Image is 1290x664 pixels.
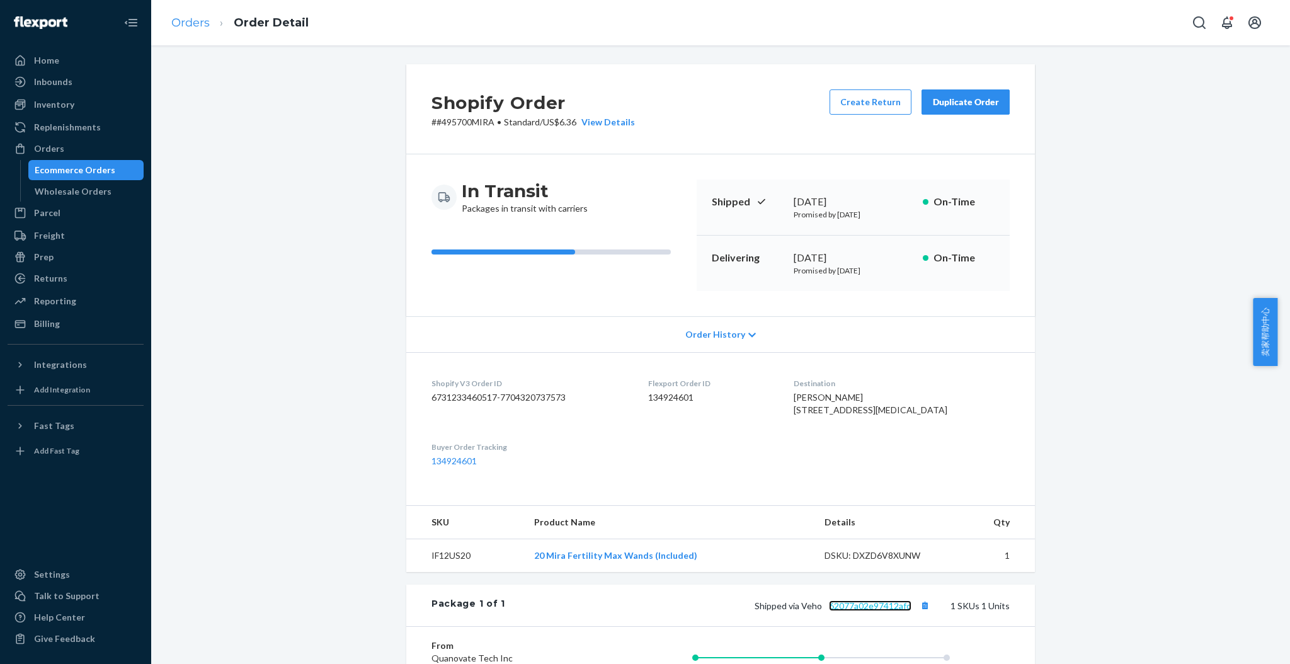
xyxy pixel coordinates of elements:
a: Settings [8,564,144,585]
div: Orders [34,142,64,155]
button: Integrations [8,355,144,375]
button: Duplicate Order [922,89,1010,115]
a: Reporting [8,291,144,311]
a: Freight [8,226,144,246]
div: [DATE] [794,251,913,265]
a: Home [8,50,144,71]
dt: Destination [794,378,1010,389]
a: Inventory [8,94,144,115]
a: Replenishments [8,117,144,137]
th: Details [814,506,953,539]
th: Product Name [524,506,814,539]
dd: 134924601 [648,391,773,404]
h2: Shopify Order [431,89,635,116]
a: Inbounds [8,72,144,92]
a: Prep [8,247,144,267]
div: Inbounds [34,76,72,88]
button: Copy tracking number [916,597,933,614]
div: [DATE] [794,195,913,209]
p: On-Time [933,195,995,209]
ol: breadcrumbs [161,4,319,42]
div: Add Integration [34,384,90,395]
span: Order History [685,328,745,341]
div: Billing [34,318,60,330]
a: Parcel [8,203,144,223]
button: Open notifications [1214,10,1240,35]
span: Shipped via Veho [755,600,933,611]
button: Open Search Box [1187,10,1212,35]
dt: Shopify V3 Order ID [431,378,628,389]
div: Integrations [34,358,87,371]
a: Wholesale Orders [28,181,144,202]
div: Ecommerce Orders [35,164,115,176]
p: Shipped [712,195,784,209]
div: Add Fast Tag [34,445,79,456]
div: Replenishments [34,121,101,134]
p: Promised by [DATE] [794,265,913,276]
a: Help Center [8,607,144,627]
button: Create Return [830,89,911,115]
a: Add Fast Tag [8,441,144,461]
div: Reporting [34,295,76,307]
div: Settings [34,568,70,581]
th: SKU [406,506,524,539]
p: Delivering [712,251,784,265]
div: Freight [34,229,65,242]
div: Returns [34,272,67,285]
dt: Buyer Order Tracking [431,442,628,452]
div: Wholesale Orders [35,185,111,198]
div: Inventory [34,98,74,111]
a: Order Detail [234,16,309,30]
a: 134924601 [431,455,477,466]
p: Promised by [DATE] [794,209,913,220]
dd: 6731233460517-7704320737573 [431,391,628,404]
div: Package 1 of 1 [431,597,505,614]
div: Talk to Support [34,590,100,602]
div: Parcel [34,207,60,219]
td: IF12US20 [406,539,524,573]
button: Fast Tags [8,416,144,436]
a: Orders [8,139,144,159]
button: View Details [576,116,635,129]
div: 1 SKUs 1 Units [505,597,1010,614]
div: Duplicate Order [932,96,999,108]
button: 卖家帮助中心 [1253,298,1277,366]
div: Fast Tags [34,420,74,432]
a: Returns [8,268,144,289]
dt: From [431,639,582,652]
a: 62077a02e97412afd [829,600,911,611]
p: # #495700MIRA / US$6.36 [431,116,635,129]
span: Standard [504,117,540,127]
h3: In Transit [462,180,588,202]
button: Close Navigation [118,10,144,35]
span: [PERSON_NAME] [STREET_ADDRESS][MEDICAL_DATA] [794,392,947,415]
th: Qty [953,506,1035,539]
div: Home [34,54,59,67]
a: Billing [8,314,144,334]
div: Help Center [34,611,85,624]
dt: Flexport Order ID [648,378,773,389]
span: • [497,117,501,127]
button: Open account menu [1242,10,1267,35]
button: Give Feedback [8,629,144,649]
div: DSKU: DXZD6V8XUNW [825,549,943,562]
img: Flexport logo [14,16,67,29]
a: Ecommerce Orders [28,160,144,180]
p: On-Time [933,251,995,265]
a: Orders [171,16,210,30]
div: Packages in transit with carriers [462,180,588,215]
div: Prep [34,251,54,263]
div: Give Feedback [34,633,95,645]
a: 20 Mira Fertility Max Wands (Included) [534,550,697,561]
a: Talk to Support [8,586,144,606]
td: 1 [953,539,1035,573]
a: Add Integration [8,380,144,400]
